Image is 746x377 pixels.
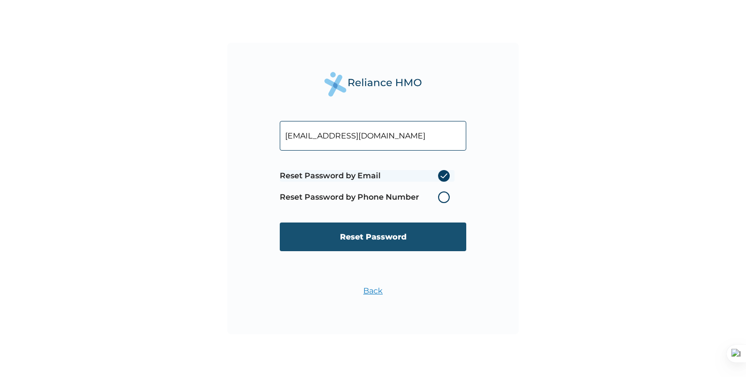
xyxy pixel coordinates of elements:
[280,223,466,251] input: Reset Password
[324,72,422,97] img: Reliance Health's Logo
[363,286,383,295] a: Back
[280,121,466,151] input: Your Enrollee ID or Email Address
[280,170,455,182] label: Reset Password by Email
[280,165,455,208] span: Password reset method
[280,191,455,203] label: Reset Password by Phone Number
